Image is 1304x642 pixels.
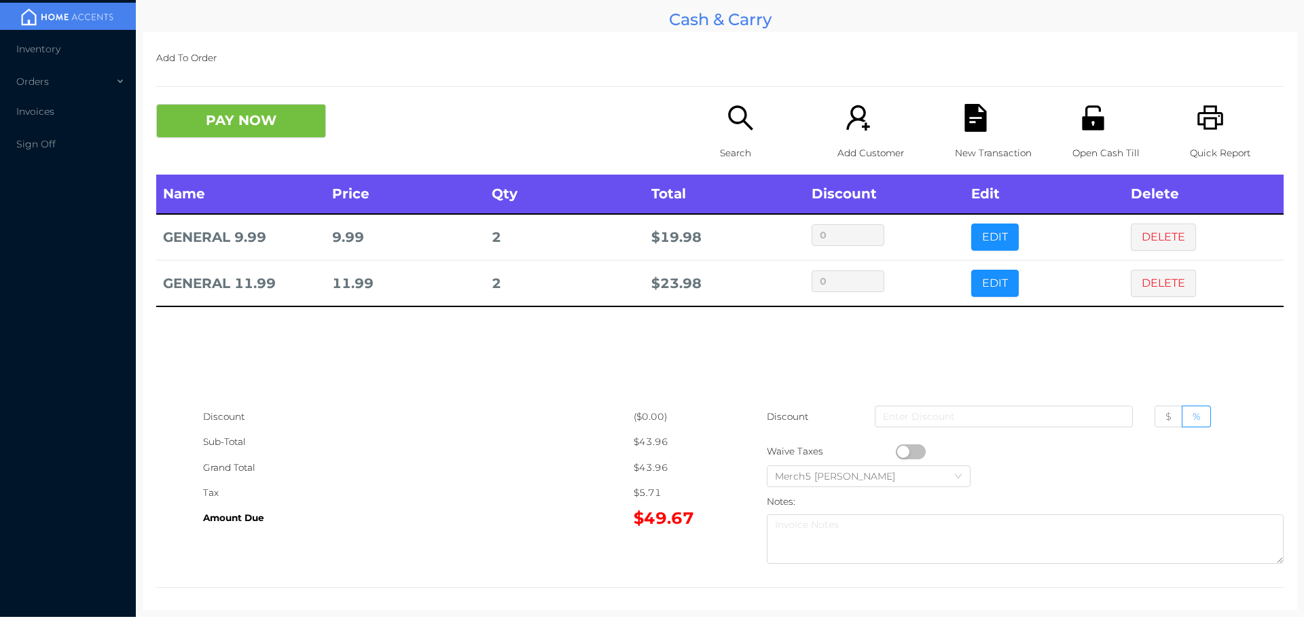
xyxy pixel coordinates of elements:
th: Delete [1124,175,1284,214]
p: Add To Order [156,46,1284,71]
p: Add Customer [837,141,931,166]
div: Waive Taxes [767,439,896,464]
th: Price [325,175,485,214]
th: Total [645,175,804,214]
div: $5.71 [634,480,720,505]
div: $43.96 [634,455,720,480]
td: 9.99 [325,214,485,260]
div: Sub-Total [203,429,634,454]
div: Merch5 Lawrence [775,466,909,486]
td: 11.99 [325,260,485,306]
button: DELETE [1131,224,1196,251]
button: PAY NOW [156,104,326,138]
div: 2 [492,271,638,296]
td: GENERAL 9.99 [156,214,325,260]
span: Inventory [16,43,60,55]
p: New Transaction [955,141,1049,166]
td: $ 19.98 [645,214,804,260]
i: icon: user-add [844,104,872,132]
label: Notes: [767,496,795,507]
p: Open Cash Till [1072,141,1166,166]
td: GENERAL 11.99 [156,260,325,306]
div: 2 [492,225,638,250]
p: Quick Report [1190,141,1284,166]
span: Sign Off [16,138,56,150]
span: $ [1165,410,1172,423]
div: Amount Due [203,505,634,531]
i: icon: file-text [962,104,990,132]
td: $ 23.98 [645,260,804,306]
i: icon: unlock [1079,104,1107,132]
button: DELETE [1131,270,1196,297]
button: EDIT [971,270,1019,297]
i: icon: printer [1197,104,1225,132]
img: mainBanner [16,7,118,27]
div: ($0.00) [634,404,720,429]
i: icon: down [954,472,962,482]
span: % [1193,410,1200,423]
button: EDIT [971,224,1019,251]
p: Discount [767,404,810,429]
th: Qty [485,175,645,214]
input: Enter Discount [875,406,1133,427]
th: Discount [805,175,964,214]
div: $49.67 [634,505,720,531]
div: Discount [203,404,634,429]
th: Edit [964,175,1124,214]
div: Grand Total [203,455,634,480]
span: Invoices [16,105,54,118]
div: Cash & Carry [143,7,1297,32]
p: Search [720,141,814,166]
div: Tax [203,480,634,505]
i: icon: search [727,104,755,132]
th: Name [156,175,325,214]
div: $43.96 [634,429,720,454]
